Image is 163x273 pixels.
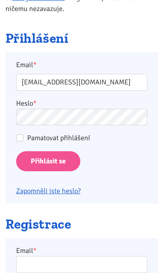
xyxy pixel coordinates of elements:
h2: Registrace [6,218,158,231]
input: Přihlásit se [16,151,80,171]
a: Zapomněli jste heslo? [16,187,81,195]
label: Email [11,59,152,70]
h2: Přihlášení [6,32,158,45]
label: Email [16,245,37,256]
label: Heslo [16,98,37,109]
span: Pamatovat přihlášení [27,134,90,142]
abbr: required [33,246,37,255]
